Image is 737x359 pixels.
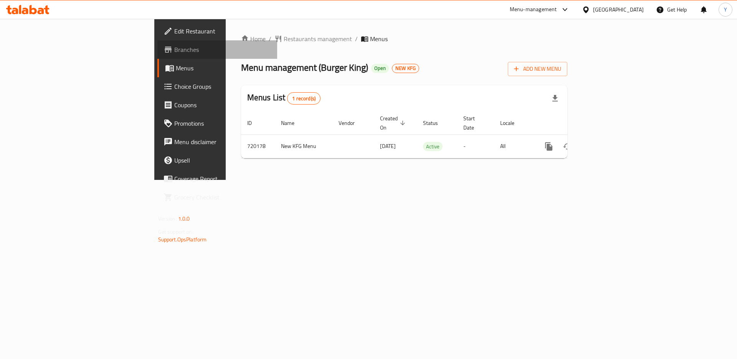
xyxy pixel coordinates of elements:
div: Menu-management [510,5,557,14]
div: Export file [546,89,564,108]
a: Coupons [157,96,278,114]
li: / [355,34,358,43]
span: Coverage Report [174,174,271,183]
button: Change Status [558,137,577,156]
span: Vendor [339,118,365,128]
a: Restaurants management [274,34,352,43]
button: Add New Menu [508,62,567,76]
span: Upsell [174,156,271,165]
button: more [540,137,558,156]
span: Menu management ( Burger King ) [241,59,368,76]
span: Y [724,5,727,14]
span: Open [371,65,389,71]
a: Upsell [157,151,278,170]
th: Actions [534,111,620,135]
span: Promotions [174,119,271,128]
span: Choice Groups [174,82,271,91]
a: Coverage Report [157,170,278,188]
a: Menu disclaimer [157,133,278,151]
a: Grocery Checklist [157,188,278,206]
span: Menu disclaimer [174,137,271,146]
table: enhanced table [241,111,620,158]
span: Edit Restaurant [174,27,271,36]
span: Branches [174,45,271,54]
span: Created On [380,114,408,132]
div: Total records count [287,92,321,105]
span: Active [423,142,443,151]
span: Status [423,118,448,128]
span: NEW KFG [392,65,419,71]
span: Name [281,118,304,128]
span: 1 record(s) [288,95,320,102]
div: Open [371,64,389,73]
span: Menus [370,34,388,43]
td: - [457,135,494,158]
nav: breadcrumb [241,34,568,43]
span: Get support on: [158,227,193,237]
a: Choice Groups [157,77,278,96]
a: Branches [157,40,278,59]
span: [DATE] [380,141,396,151]
a: Menus [157,59,278,77]
td: New KFG Menu [275,135,332,158]
span: ID [247,118,262,128]
td: All [494,135,534,158]
span: 1.0.0 [178,214,190,224]
span: Menus [176,63,271,73]
span: Grocery Checklist [174,193,271,202]
span: Coupons [174,100,271,110]
a: Edit Restaurant [157,22,278,40]
a: Support.OpsPlatform [158,234,207,244]
div: [GEOGRAPHIC_DATA] [593,5,644,14]
h2: Menus List [247,92,321,105]
span: Start Date [463,114,485,132]
span: Add New Menu [514,64,561,74]
span: Version: [158,214,177,224]
a: Promotions [157,114,278,133]
span: Restaurants management [284,34,352,43]
span: Locale [500,118,524,128]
